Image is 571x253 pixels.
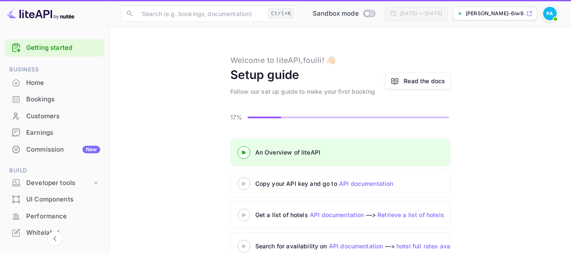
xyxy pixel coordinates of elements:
span: Sandbox mode [313,9,359,19]
a: Retrieve a list of hotels [377,211,444,218]
div: Bookings [26,95,100,104]
a: UI Components [5,191,104,207]
a: Getting started [26,43,100,53]
div: Setup guide [230,66,300,84]
a: Read the docs [404,76,445,85]
a: Whitelabel [5,225,104,240]
p: [PERSON_NAME]-6iw9... [466,10,525,17]
div: Performance [5,208,104,225]
a: API documentation [310,211,364,218]
button: Collapse navigation [47,231,63,246]
a: Bookings [5,91,104,107]
div: Get a list of hotels —> [255,210,467,219]
p: 17% [230,113,245,122]
div: Earnings [5,125,104,141]
div: Ctrl+K [268,8,294,19]
div: Whitelabel [5,225,104,241]
a: Performance [5,208,104,224]
div: [DATE] — [DATE] [400,10,442,17]
img: fouili abderrahim [543,7,557,20]
div: UI Components [5,191,104,208]
div: Commission [26,145,100,155]
span: Business [5,65,104,74]
div: Customers [26,112,100,121]
a: Home [5,75,104,90]
a: Earnings [5,125,104,140]
div: Welcome to liteAPI, fouili ! 👋🏻 [230,54,336,66]
div: Home [5,75,104,91]
div: Developer tools [26,178,92,188]
div: UI Components [26,195,100,204]
img: LiteAPI logo [7,7,74,20]
a: API documentation [339,180,393,187]
a: CommissionNew [5,141,104,157]
div: Whitelabel [26,228,100,238]
div: New [82,146,100,153]
span: Build [5,166,104,175]
div: Search for availability on —> [255,242,551,250]
div: Getting started [5,39,104,57]
div: Customers [5,108,104,125]
a: API documentation [329,242,383,250]
div: CommissionNew [5,141,104,158]
div: An Overview of liteAPI [255,148,467,157]
div: Earnings [26,128,100,138]
div: Bookings [5,91,104,108]
div: Performance [26,212,100,221]
div: Copy your API key and go to [255,179,467,188]
div: Developer tools [5,176,104,190]
a: Customers [5,108,104,124]
input: Search (e.g. bookings, documentation) [137,5,265,22]
div: Switch to Production mode [309,9,378,19]
a: hotel full rates availability [396,242,472,250]
a: Read the docs [385,73,451,89]
div: Follow our set up guide to make your first booking [230,87,375,96]
div: Home [26,78,100,88]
